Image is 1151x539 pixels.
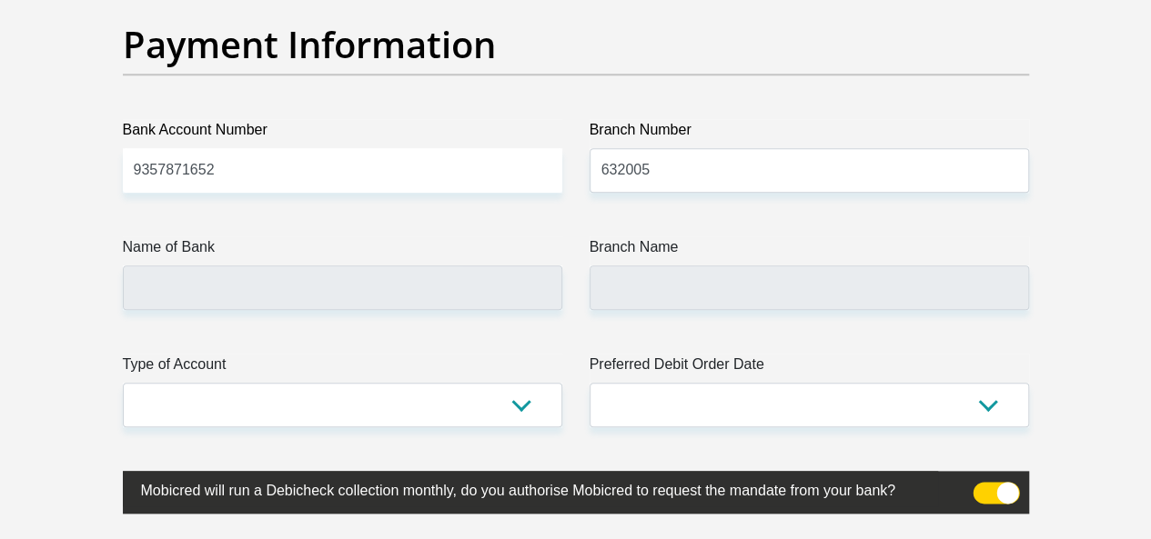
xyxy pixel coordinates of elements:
label: Type of Account [123,354,562,383]
input: Branch Name [590,265,1029,310]
label: Branch Name [590,236,1029,265]
label: Preferred Debit Order Date [590,354,1029,383]
input: Name of Bank [123,265,562,310]
input: Branch Number [590,148,1029,193]
input: Bank Account Number [123,148,562,193]
label: Branch Number [590,119,1029,148]
label: Name of Bank [123,236,562,265]
h2: Payment Information [123,23,1029,66]
label: Bank Account Number [123,119,562,148]
label: Mobicred will run a Debicheck collection monthly, do you authorise Mobicred to request the mandat... [123,471,938,506]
